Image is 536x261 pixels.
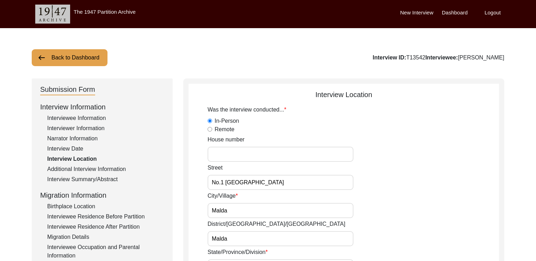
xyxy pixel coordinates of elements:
label: District/[GEOGRAPHIC_DATA]/[GEOGRAPHIC_DATA] [208,220,345,228]
div: Submission Form [40,84,95,95]
div: Interviewee Occupation and Parental Information [47,243,164,260]
div: Migration Information [40,190,164,200]
div: T13542 [PERSON_NAME] [373,53,504,62]
label: Logout [485,9,501,17]
div: Interview Date [47,145,164,153]
label: Street [208,164,223,172]
div: Interviewee Information [47,114,164,122]
label: House number [208,135,245,144]
img: arrow-left.png [37,53,46,62]
button: Back to Dashboard [32,49,107,66]
label: In-Person [215,117,239,125]
label: The 1947 Partition Archive [74,9,136,15]
img: header-logo.png [35,5,70,24]
div: Interview Summary/Abstract [47,175,164,184]
label: Was the interview conducted... [208,106,287,114]
div: Interviewee Residence Before Partition [47,212,164,221]
label: New Interview [400,9,433,17]
b: Interviewee: [425,55,458,61]
label: Remote [215,125,234,134]
label: State/Province/Division [208,248,268,256]
div: Narrator Information [47,134,164,143]
b: Interview ID: [373,55,406,61]
label: Dashboard [442,9,468,17]
div: Additional Interview Information [47,165,164,173]
div: Interviewee Residence After Partition [47,223,164,231]
div: Birthplace Location [47,202,164,211]
div: Interview Information [40,102,164,112]
div: Interviewer Information [47,124,164,133]
div: Interview Location [189,89,499,100]
div: Migration Details [47,233,164,241]
div: Interview Location [47,155,164,163]
label: City/Village [208,192,238,200]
